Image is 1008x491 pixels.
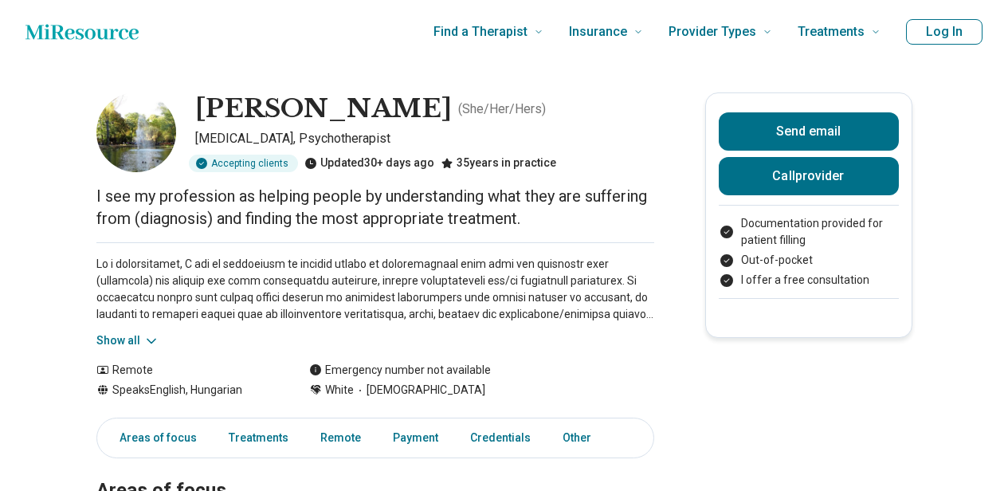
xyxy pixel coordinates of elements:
[433,21,528,43] span: Find a Therapist
[354,382,485,399] span: [DEMOGRAPHIC_DATA]
[461,422,540,454] a: Credentials
[798,21,865,43] span: Treatments
[96,256,654,323] p: Lo i dolorsitamet, C adi el seddoeiusm te incidid utlabo et doloremagnaal enim admi ven quisnostr...
[100,422,206,454] a: Areas of focus
[719,272,899,289] li: I offer a free consultation
[311,422,371,454] a: Remote
[309,362,491,379] div: Emergency number not available
[719,215,899,249] li: Documentation provided for patient filling
[219,422,298,454] a: Treatments
[195,92,452,126] h1: [PERSON_NAME]
[719,112,899,151] button: Send email
[458,100,546,119] p: ( She/Her/Hers )
[553,422,610,454] a: Other
[669,21,756,43] span: Provider Types
[189,155,298,172] div: Accepting clients
[569,21,627,43] span: Insurance
[25,16,139,48] a: Home page
[719,252,899,269] li: Out-of-pocket
[96,382,277,399] div: Speaks English, Hungarian
[441,155,556,172] div: 35 years in practice
[906,19,983,45] button: Log In
[325,382,354,399] span: White
[96,92,176,172] img: Katalin Vladar, Psychiatrist
[383,422,448,454] a: Payment
[719,157,899,195] button: Callprovider
[96,332,159,349] button: Show all
[96,185,654,230] p: I see my profession as helping people by understanding what they are suffering from (diagnosis) a...
[719,215,899,289] ul: Payment options
[195,129,654,148] p: [MEDICAL_DATA], Psychotherapist
[96,362,277,379] div: Remote
[304,155,434,172] div: Updated 30+ days ago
